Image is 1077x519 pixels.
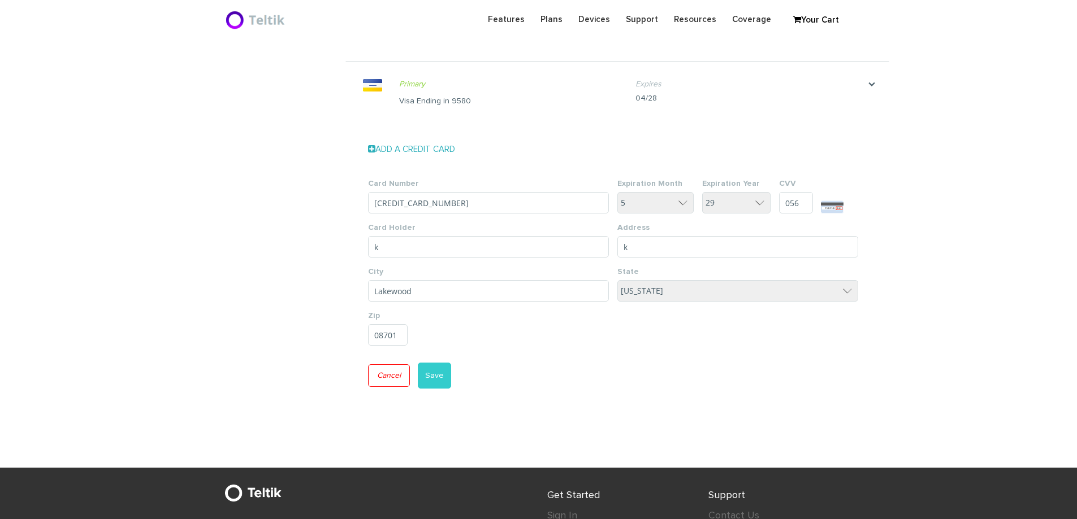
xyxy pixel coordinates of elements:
button: Save [418,363,451,389]
a: Features [480,8,533,30]
label: Expiration Year [702,178,771,189]
input: Cancel [368,364,410,387]
a: Support [618,8,666,30]
a: Plans [533,8,570,30]
label: Card Holder [368,222,609,233]
img: BriteX [225,8,288,31]
label: Expiration Month [617,178,694,189]
a: Your Cart [788,12,844,29]
img: visa [363,78,382,92]
label: City [368,266,609,277]
a: Add a Credit Card [368,145,455,154]
a: Coverage [724,8,779,30]
div: 04/28 [635,93,855,104]
input: City [368,280,609,302]
span: Expires [635,78,855,90]
label: State [617,266,858,277]
h4: Support [708,490,853,501]
a: Devices [570,8,618,30]
h4: Get Started [547,490,691,501]
label: Zip [368,310,408,321]
input: Card Number [368,192,609,213]
input: CVV [779,192,813,213]
input: Address [617,236,858,258]
img: cvv [821,200,844,213]
input: Zip [368,324,408,346]
img: BriteX [225,485,282,501]
label: Card Number [368,178,609,189]
label: Address [617,222,858,233]
a: Resources [666,8,724,30]
a: . [855,78,889,90]
label: CVV [779,178,844,189]
span: Primary [399,78,618,90]
div: Visa Ending in 9580 [399,95,618,107]
input: Card Holder [368,236,609,258]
